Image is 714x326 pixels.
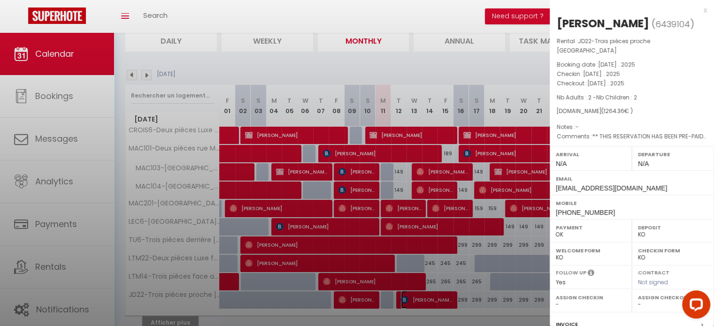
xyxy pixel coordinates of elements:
[557,37,707,55] p: Rental :
[638,278,668,286] span: Not signed
[556,269,586,277] label: Follow up
[550,5,707,16] div: x
[598,61,635,68] span: [DATE] . 2025
[557,69,707,79] p: Checkin :
[638,223,708,232] label: Deposit
[596,93,637,101] span: Nb Children : 2
[556,184,667,192] span: [EMAIL_ADDRESS][DOMAIN_NAME]
[652,17,694,30] span: ( )
[557,79,707,88] p: Checkout :
[587,79,624,87] span: [DATE] . 2025
[556,293,626,302] label: Assign Checkin
[638,160,649,167] span: N/A
[557,132,707,141] p: Comments :
[556,174,708,183] label: Email
[557,122,707,132] p: Notes :
[557,60,707,69] p: Booking date :
[638,246,708,255] label: Checkin form
[588,269,594,279] i: Select YES if you want to send post-checkout messages sequences
[556,223,626,232] label: Payment
[601,107,633,115] span: ( € )
[638,150,708,159] label: Departure
[583,70,620,78] span: [DATE] . 2025
[638,293,708,302] label: Assign Checkout
[655,18,690,30] span: 6439104
[675,287,714,326] iframe: LiveChat chat widget
[576,123,579,131] span: -
[556,198,708,208] label: Mobile
[556,246,626,255] label: Welcome form
[556,150,626,159] label: Arrival
[557,107,707,116] div: [DOMAIN_NAME]
[557,37,650,54] span: JD22-Trois pièces proche [GEOGRAPHIC_DATA]
[556,160,567,167] span: N/A
[638,269,669,275] label: Contract
[557,93,637,101] span: Nb Adults : 2 -
[556,209,615,216] span: [PHONE_NUMBER]
[604,107,624,115] span: 1264.36
[557,16,649,31] div: [PERSON_NAME]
